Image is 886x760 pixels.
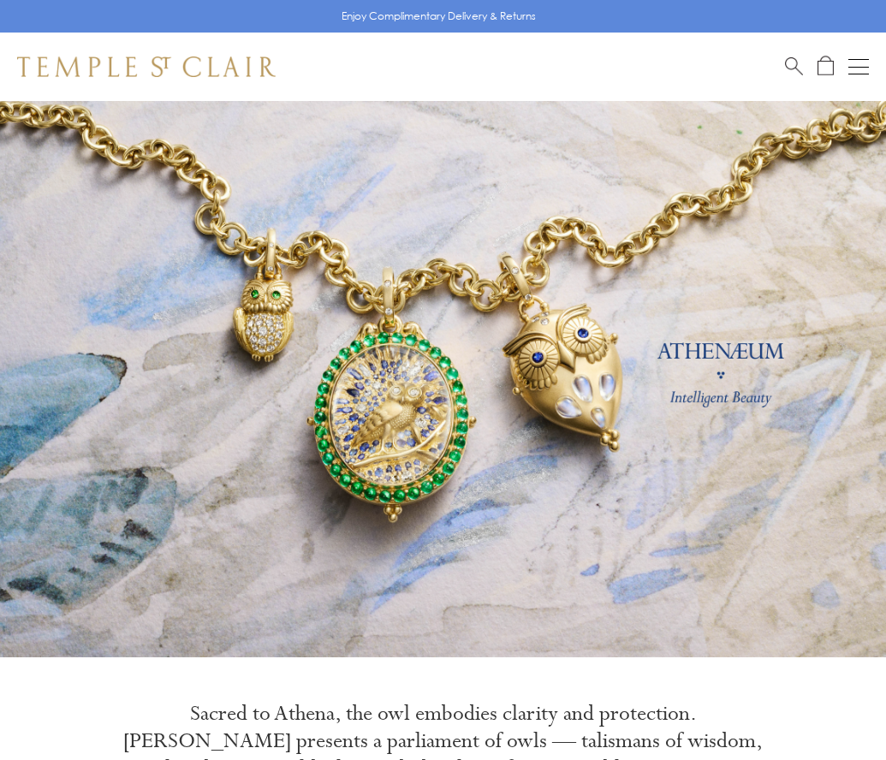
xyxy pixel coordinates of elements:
img: Temple St. Clair [17,56,276,77]
button: Open navigation [848,56,869,77]
p: Enjoy Complimentary Delivery & Returns [342,8,536,25]
a: Open Shopping Bag [818,56,834,77]
a: Search [785,56,803,77]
